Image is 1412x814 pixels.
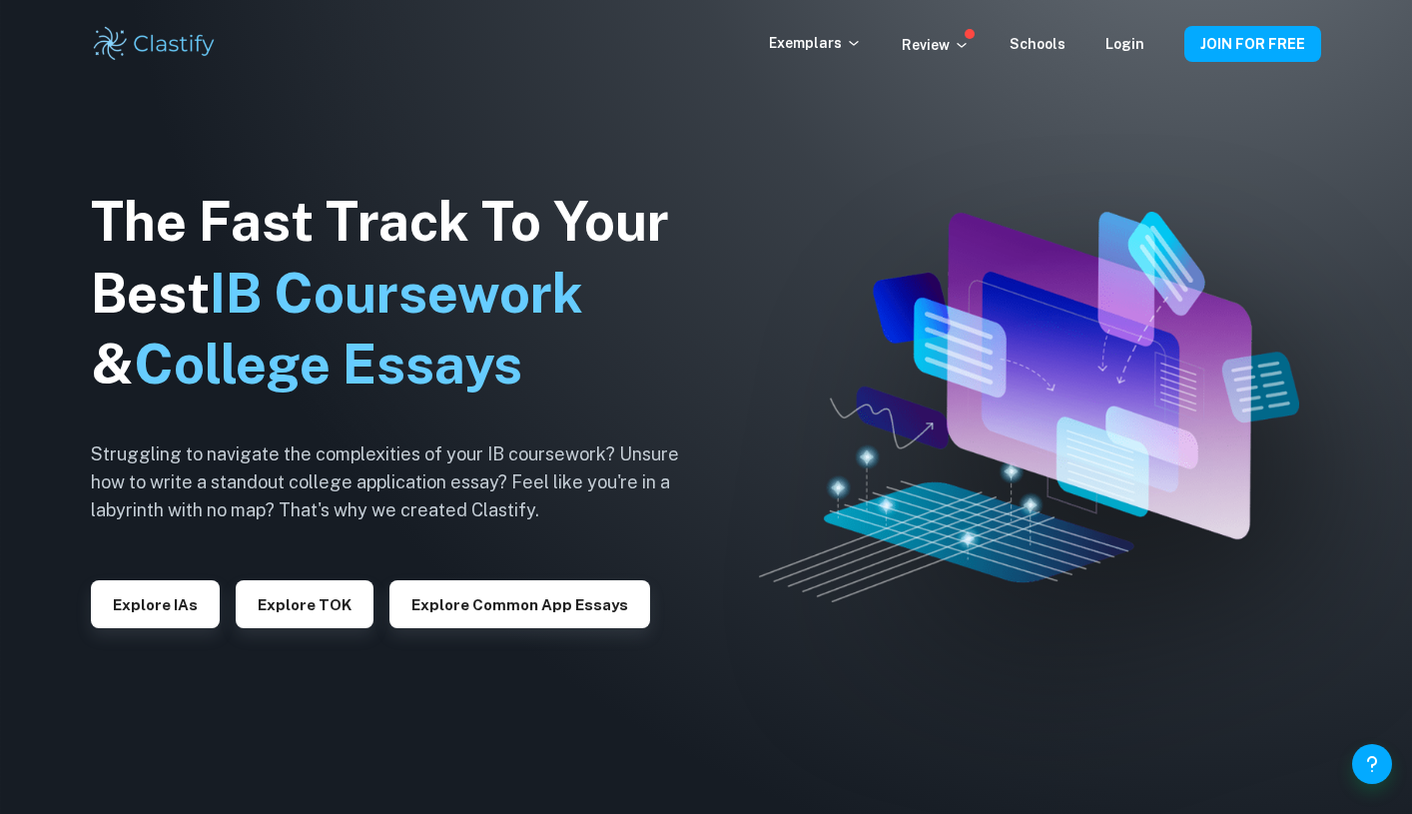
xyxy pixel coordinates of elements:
h6: Struggling to navigate the complexities of your IB coursework? Unsure how to write a standout col... [91,440,710,524]
a: Explore Common App essays [389,594,650,613]
span: College Essays [134,333,522,396]
button: Help and Feedback [1352,744,1392,784]
img: Clastify hero [759,212,1299,602]
span: IB Coursework [210,262,583,325]
button: Explore Common App essays [389,580,650,628]
h1: The Fast Track To Your Best & [91,186,710,402]
a: Login [1105,36,1144,52]
button: JOIN FOR FREE [1184,26,1321,62]
a: Schools [1010,36,1065,52]
img: Clastify logo [91,24,218,64]
a: Explore IAs [91,594,220,613]
p: Exemplars [769,32,862,54]
button: Explore IAs [91,580,220,628]
button: Explore TOK [236,580,373,628]
a: Explore TOK [236,594,373,613]
p: Review [902,34,970,56]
